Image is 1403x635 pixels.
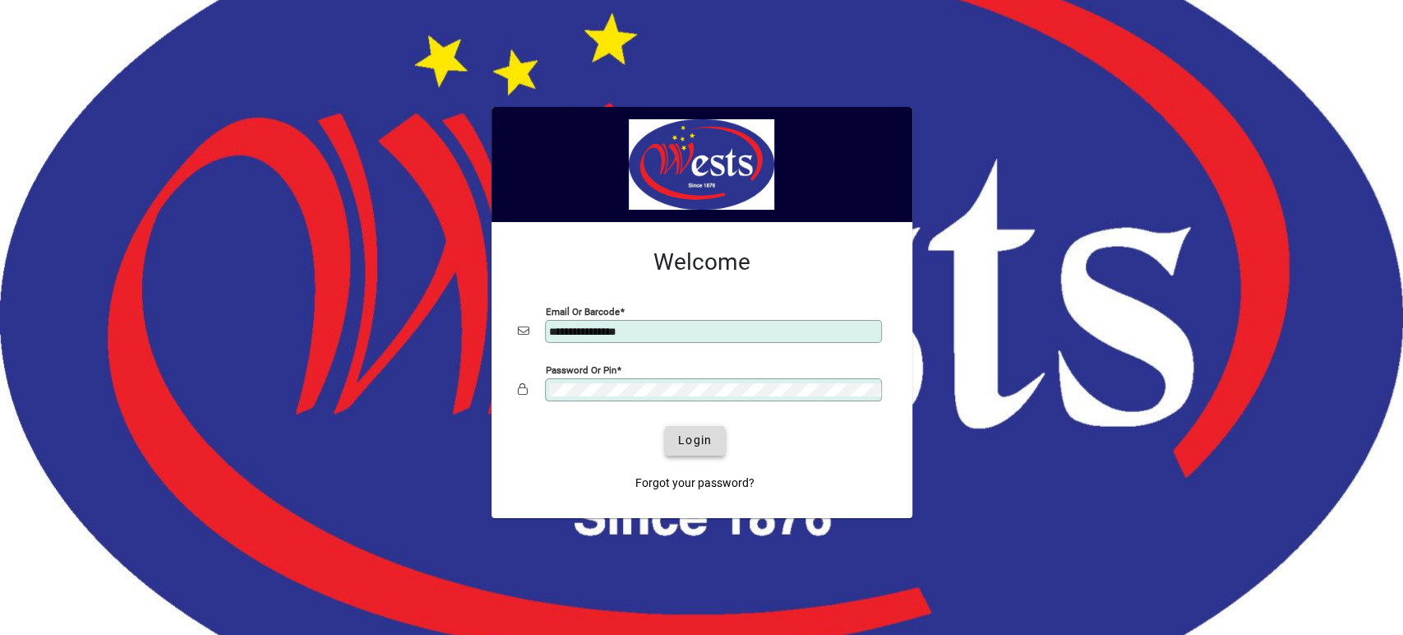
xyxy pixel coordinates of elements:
mat-label: Email or Barcode [546,305,620,317]
a: Forgot your password? [629,469,761,498]
span: Forgot your password? [635,475,755,492]
h2: Welcome [518,248,886,276]
span: Login [678,432,712,449]
button: Login [665,426,725,456]
mat-label: Password or Pin [546,364,616,375]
